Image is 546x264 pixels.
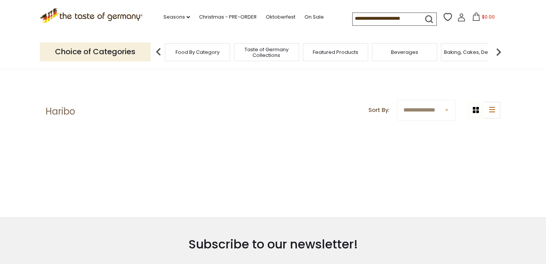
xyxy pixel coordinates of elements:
a: Seasons [163,13,190,21]
h3: Subscribe to our newsletter! [129,237,417,252]
a: Taste of Germany Collections [236,47,297,58]
a: Oktoberfest [266,13,295,21]
img: next arrow [491,44,506,60]
label: Sort By: [369,105,389,115]
span: $0.00 [482,14,495,20]
button: $0.00 [467,13,499,24]
a: Beverages [391,49,418,55]
p: Choice of Categories [40,42,151,61]
a: Featured Products [313,49,358,55]
a: On Sale [304,13,324,21]
a: Food By Category [176,49,220,55]
img: previous arrow [151,44,166,60]
a: Baking, Cakes, Desserts [444,49,503,55]
h1: Haribo [45,106,75,117]
a: Christmas - PRE-ORDER [199,13,257,21]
